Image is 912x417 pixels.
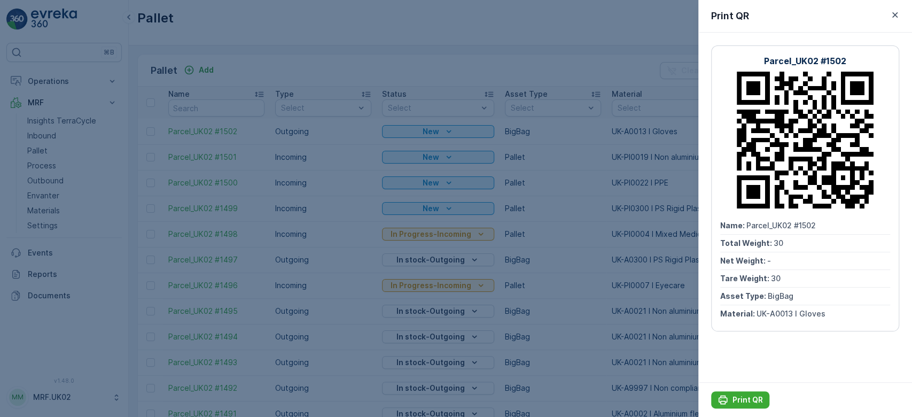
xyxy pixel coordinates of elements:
p: Parcel_UK02 #1502 [764,55,846,67]
span: - [56,211,60,220]
span: - [767,256,771,265]
p: Print QR [732,395,763,405]
span: Asset Type : [720,291,768,300]
span: 30 [771,274,781,283]
p: Print QR [711,9,749,24]
span: Name : [720,221,746,230]
span: Material : [720,309,757,318]
span: Tare Weight : [9,228,60,237]
span: Name : [9,175,35,184]
span: Parcel_UK02 #1502 [746,221,816,230]
p: Parcel_UK02 #1502 [414,9,496,22]
span: 30 [60,228,69,237]
span: UK-A0013 I Gloves [45,264,114,273]
span: Total Weight : [720,238,774,248]
span: BigBag [768,291,793,300]
span: 30 [63,193,72,202]
span: Tare Weight : [720,274,771,283]
span: BigBag [57,246,82,255]
span: Material : [9,264,45,273]
span: Parcel_UK02 #1502 [35,175,105,184]
span: UK-A0013 I Gloves [757,309,825,318]
span: Total Weight : [9,193,63,202]
span: Net Weight : [9,211,56,220]
button: Print QR [711,391,769,408]
span: 30 [774,238,783,248]
span: Asset Type : [9,246,57,255]
span: Net Weight : [720,256,767,265]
